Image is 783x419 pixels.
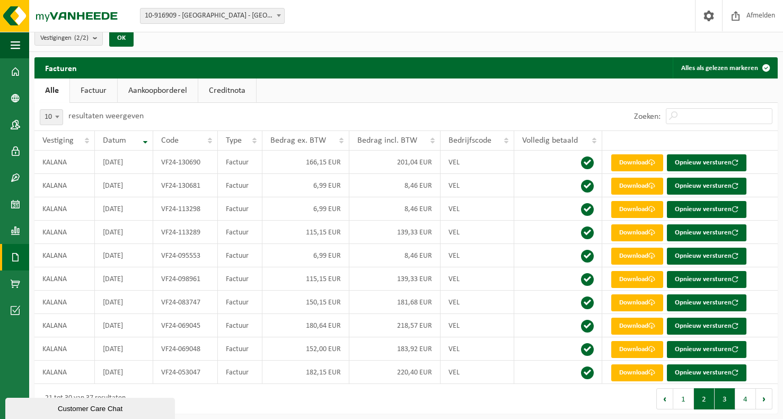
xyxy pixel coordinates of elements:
[522,136,578,145] span: Volledig betaald
[218,291,263,314] td: Factuur
[95,337,153,361] td: [DATE]
[95,267,153,291] td: [DATE]
[441,221,514,244] td: VEL
[34,244,95,267] td: KALANA
[441,361,514,384] td: VEL
[153,221,218,244] td: VF24-113289
[218,174,263,197] td: Factuur
[262,291,349,314] td: 150,15 EUR
[349,267,441,291] td: 139,33 EUR
[153,291,218,314] td: VF24-083747
[95,361,153,384] td: [DATE]
[262,244,349,267] td: 6,99 EUR
[95,221,153,244] td: [DATE]
[349,314,441,337] td: 218,57 EUR
[349,291,441,314] td: 181,68 EUR
[611,224,663,241] a: Download
[357,136,417,145] span: Bedrag incl. BTW
[611,318,663,335] a: Download
[34,267,95,291] td: KALANA
[218,267,263,291] td: Factuur
[262,337,349,361] td: 152,00 EUR
[673,57,777,78] button: Alles als gelezen markeren
[118,78,198,103] a: Aankoopborderel
[218,361,263,384] td: Factuur
[349,197,441,221] td: 8,46 EUR
[40,30,89,46] span: Vestigingen
[153,197,218,221] td: VF24-113298
[349,221,441,244] td: 139,33 EUR
[611,294,663,311] a: Download
[153,151,218,174] td: VF24-130690
[441,151,514,174] td: VEL
[756,388,772,409] button: Next
[262,197,349,221] td: 6,99 EUR
[226,136,242,145] span: Type
[611,248,663,265] a: Download
[611,178,663,195] a: Download
[218,314,263,337] td: Factuur
[667,318,746,335] button: Opnieuw versturen
[40,109,63,125] span: 10
[70,78,117,103] a: Factuur
[140,8,284,23] span: 10-916909 - KALANA - OOSTNIEUWKERKE
[667,201,746,218] button: Opnieuw versturen
[34,314,95,337] td: KALANA
[262,151,349,174] td: 166,15 EUR
[153,361,218,384] td: VF24-053047
[34,151,95,174] td: KALANA
[667,178,746,195] button: Opnieuw versturen
[349,337,441,361] td: 183,92 EUR
[34,337,95,361] td: KALANA
[667,154,746,171] button: Opnieuw versturen
[40,110,63,125] span: 10
[74,34,89,41] count: (2/2)
[656,388,673,409] button: Previous
[667,341,746,358] button: Opnieuw versturen
[441,267,514,291] td: VEL
[103,136,126,145] span: Datum
[95,314,153,337] td: [DATE]
[161,136,179,145] span: Code
[95,174,153,197] td: [DATE]
[667,294,746,311] button: Opnieuw versturen
[349,244,441,267] td: 8,46 EUR
[218,337,263,361] td: Factuur
[42,136,74,145] span: Vestiging
[611,201,663,218] a: Download
[262,267,349,291] td: 115,15 EUR
[262,361,349,384] td: 182,15 EUR
[34,57,87,78] h2: Facturen
[153,314,218,337] td: VF24-069045
[441,314,514,337] td: VEL
[34,30,103,46] button: Vestigingen(2/2)
[218,197,263,221] td: Factuur
[34,361,95,384] td: KALANA
[5,396,177,419] iframe: chat widget
[349,151,441,174] td: 201,04 EUR
[140,8,285,24] span: 10-916909 - KALANA - OOSTNIEUWKERKE
[34,78,69,103] a: Alle
[667,248,746,265] button: Opnieuw versturen
[153,244,218,267] td: VF24-095553
[109,30,134,47] button: OK
[667,364,746,381] button: Opnieuw versturen
[95,244,153,267] td: [DATE]
[34,221,95,244] td: KALANA
[40,389,126,408] div: 21 tot 30 van 37 resultaten
[441,337,514,361] td: VEL
[153,337,218,361] td: VF24-069048
[611,154,663,171] a: Download
[68,112,144,120] label: resultaten weergeven
[95,197,153,221] td: [DATE]
[349,174,441,197] td: 8,46 EUR
[441,244,514,267] td: VEL
[611,364,663,381] a: Download
[153,267,218,291] td: VF24-098961
[95,151,153,174] td: [DATE]
[218,244,263,267] td: Factuur
[153,174,218,197] td: VF24-130681
[634,112,661,121] label: Zoeken:
[218,151,263,174] td: Factuur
